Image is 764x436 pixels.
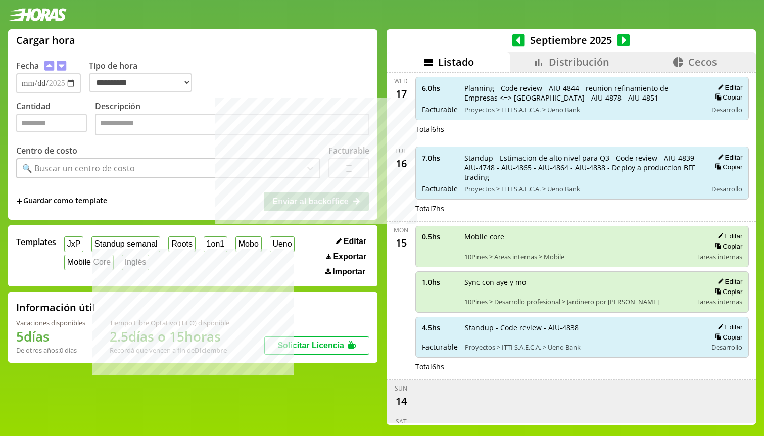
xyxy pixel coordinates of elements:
button: Solicitar Licencia [264,336,369,355]
span: Importar [332,267,365,276]
select: Tipo de hora [89,73,192,92]
button: Copiar [712,333,742,342]
span: Editar [344,237,366,246]
span: Facturable [422,184,457,193]
div: Total 6 hs [415,362,749,371]
h1: Cargar hora [16,33,75,47]
label: Tipo de hora [89,60,200,93]
button: Copiar [712,163,742,171]
div: Sat [396,417,407,426]
div: De otros años: 0 días [16,346,85,355]
button: 1on1 [204,236,227,252]
label: Descripción [95,101,369,138]
span: + [16,196,22,207]
span: 6.0 hs [422,83,457,93]
span: Facturable [422,342,458,352]
span: Proyectos > ITTI S.A.E.C.A. > Ueno Bank [465,343,700,352]
span: Septiembre 2025 [525,33,617,47]
h1: 2.5 días o 15 horas [110,327,229,346]
span: Desarrollo [711,343,742,352]
div: scrollable content [387,72,756,423]
button: Inglés [122,255,149,270]
h2: Información útil [16,301,96,314]
span: Planning - Code review - AIU-4844 - reunion refinamiento de Empresas <=> [GEOGRAPHIC_DATA] - AIU-... [464,83,700,103]
label: Facturable [328,145,369,156]
span: Standup - Estimacion de alto nivel para Q3 - Code review - AIU-4839 - AIU-4748 - AIU-4865 - AIU-4... [464,153,700,182]
button: Roots [168,236,195,252]
span: Exportar [333,252,366,261]
span: Proyectos > ITTI S.A.E.C.A. > Ueno Bank [464,105,700,114]
button: Copiar [712,287,742,296]
span: Listado [438,55,474,69]
div: Recordá que vencen a fin de [110,346,229,355]
button: Copiar [712,242,742,251]
div: 16 [393,155,409,171]
button: Copiar [712,93,742,102]
span: Cecos [688,55,717,69]
button: Mobile Core [64,255,114,270]
div: Tiempo Libre Optativo (TiLO) disponible [110,318,229,327]
span: Solicitar Licencia [277,341,344,350]
button: Ueno [270,236,295,252]
span: Standup - Code review - AIU-4838 [465,323,700,332]
img: logotipo [8,8,67,21]
span: 10Pines > Desarrollo profesional > Jardinero por [PERSON_NAME] [464,297,690,306]
span: 1.0 hs [422,277,457,287]
div: 15 [393,234,409,251]
div: Tue [395,147,407,155]
div: Total 7 hs [415,204,749,213]
span: 7.0 hs [422,153,457,163]
button: Editar [714,277,742,286]
span: 0.5 hs [422,232,457,241]
span: +Guardar como template [16,196,107,207]
div: 🔍 Buscar un centro de costo [22,163,135,174]
button: JxP [64,236,83,252]
span: Templates [16,236,56,248]
span: 4.5 hs [422,323,458,332]
b: Diciembre [195,346,227,355]
div: Sun [395,384,407,393]
div: 17 [393,85,409,102]
input: Cantidad [16,114,87,132]
label: Centro de costo [16,145,77,156]
span: Facturable [422,105,457,114]
span: Proyectos > ITTI S.A.E.C.A. > Ueno Bank [464,184,700,193]
button: Editar [714,83,742,92]
button: Mobo [235,236,262,252]
span: 10Pines > Areas internas > Mobile [464,252,690,261]
h1: 5 días [16,327,85,346]
button: Editar [333,236,369,247]
span: Desarrollo [711,184,742,193]
div: Wed [394,77,408,85]
button: Editar [714,153,742,162]
span: Tareas internas [696,297,742,306]
span: Tareas internas [696,252,742,261]
button: Standup semanal [91,236,160,252]
label: Cantidad [16,101,95,138]
button: Editar [714,323,742,331]
div: 14 [393,393,409,409]
label: Fecha [16,60,39,71]
button: Editar [714,232,742,240]
div: Mon [394,226,408,234]
div: Vacaciones disponibles [16,318,85,327]
div: Total 6 hs [415,124,749,134]
textarea: Descripción [95,114,369,135]
span: Desarrollo [711,105,742,114]
span: Mobile core [464,232,690,241]
button: Exportar [323,252,369,262]
span: Sync con aye y mo [464,277,690,287]
span: Distribución [549,55,609,69]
